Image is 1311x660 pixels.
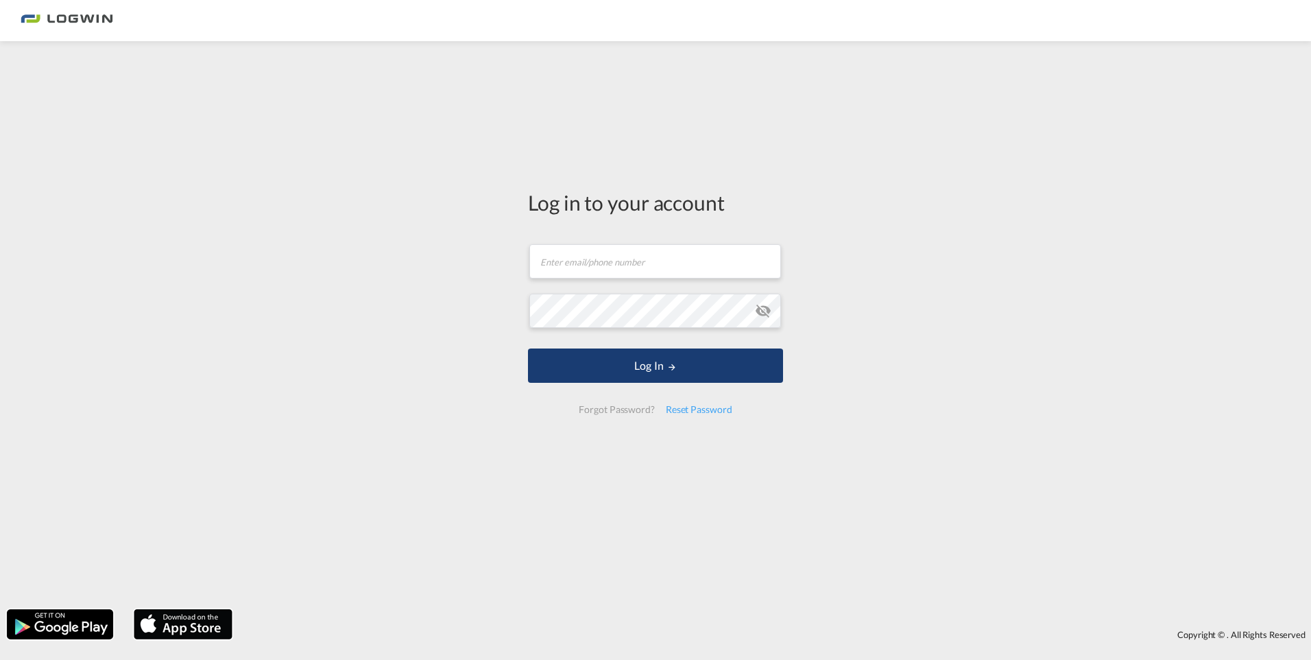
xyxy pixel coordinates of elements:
div: Reset Password [660,397,738,422]
div: Forgot Password? [573,397,660,422]
input: Enter email/phone number [529,244,781,279]
img: bc73a0e0d8c111efacd525e4c8ad7d32.png [21,5,113,36]
md-icon: icon-eye-off [755,303,771,319]
img: apple.png [132,608,234,641]
img: google.png [5,608,115,641]
div: Copyright © . All Rights Reserved [239,623,1311,646]
div: Log in to your account [528,188,783,217]
button: LOGIN [528,349,783,383]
